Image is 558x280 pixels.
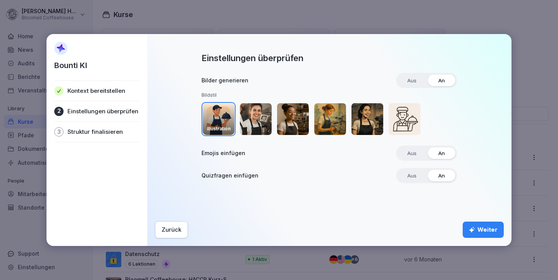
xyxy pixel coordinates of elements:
span: An [433,75,450,86]
p: Kontext bereitstellen [67,87,125,95]
span: An [433,170,450,181]
span: Aus [402,147,422,159]
button: Weiter [463,222,504,238]
div: Weiter [469,225,498,234]
span: Aus [402,170,422,181]
div: Zurück [162,225,181,234]
img: Oil painting style [314,103,346,135]
p: Struktur finalisieren [67,128,123,136]
img: Simple outline style [389,103,420,135]
div: 2 [54,107,64,116]
img: Illustration style [203,103,234,135]
span: An [433,147,450,159]
span: Aus [402,75,422,86]
p: Bounti KI [54,60,87,71]
h2: Einstellungen überprüfen [201,53,303,63]
h3: Bilder generieren [201,77,248,84]
img: comic [351,103,383,135]
img: Realistic style [240,103,272,135]
div: 3 [54,127,64,137]
button: Zurück [155,221,188,238]
h5: Bildstil [201,92,457,98]
p: Einstellungen überprüfen [67,108,138,115]
h3: Quizfragen einfügen [201,172,258,179]
h3: Emojis einfügen [201,149,245,157]
img: AI Sparkle [54,42,67,55]
img: 3D style [277,103,309,135]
